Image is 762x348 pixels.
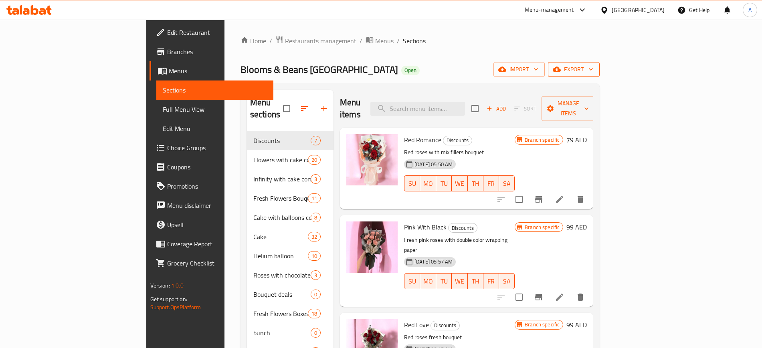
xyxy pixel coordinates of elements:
span: Branch specific [521,321,563,328]
span: Bouquet deals [253,290,311,299]
span: Pink With Black [404,221,447,233]
div: items [311,136,321,145]
span: Promotions [167,181,267,191]
span: Fresh Flowers Bouquet [253,193,308,203]
a: Grocery Checklist [150,253,273,273]
a: Full Menu View [156,100,273,119]
a: Menus [366,36,394,46]
nav: breadcrumb [241,36,600,46]
button: TU [436,175,452,191]
span: WE [455,178,464,189]
span: TH [471,178,480,189]
h2: Menu items [340,97,361,121]
a: Menus [150,61,273,80]
li: / [397,36,400,46]
div: Cake with balloons combo8 [247,208,334,227]
span: 18 [308,310,320,318]
span: TU [439,276,449,287]
button: WE [452,175,467,191]
span: SU [408,178,417,189]
a: Branches [150,42,273,61]
span: Select to update [511,289,528,306]
button: FR [483,273,499,289]
p: Red roses fresh bouquet [404,332,515,342]
button: FR [483,175,499,191]
h6: 99 AED [566,221,587,233]
div: Roses with chocolate3 [247,266,334,285]
div: items [308,309,321,318]
span: SA [502,276,511,287]
span: export [554,64,593,74]
span: Upsell [167,220,267,229]
span: Open [401,67,420,74]
span: SA [502,178,511,189]
span: import [500,64,538,74]
div: Discounts7 [247,131,334,150]
div: Open [401,66,420,75]
div: items [308,232,321,241]
span: Branch specific [521,223,563,231]
input: search [370,102,465,116]
span: Red Romance [404,134,441,146]
span: 10 [308,252,320,260]
a: Menu disclaimer [150,196,273,215]
span: Menus [169,66,267,76]
span: Menu disclaimer [167,201,267,210]
span: Grocery Checklist [167,258,267,268]
a: Edit Menu [156,119,273,138]
span: Manage items [548,99,589,119]
span: 3 [311,175,320,183]
span: Cake with balloons combo [253,213,311,222]
img: Red Romance [346,134,398,185]
div: [GEOGRAPHIC_DATA] [612,6,665,14]
span: Edit Restaurant [167,28,267,37]
div: bunch0 [247,323,334,342]
span: TH [471,276,480,287]
a: Edit menu item [555,292,564,302]
div: Cake [253,232,308,241]
button: export [548,62,600,77]
span: bunch [253,328,311,338]
button: Manage items [542,96,595,121]
div: Fresh Flowers Bouquet11 [247,189,334,208]
div: Discounts [253,136,311,145]
span: SU [408,276,417,287]
span: Sections [403,36,426,46]
div: items [311,290,321,299]
button: Add section [314,99,334,118]
a: Coupons [150,157,273,177]
span: Coverage Report [167,239,267,249]
span: Coupons [167,162,267,172]
a: Coverage Report [150,234,273,253]
button: MO [420,273,436,289]
span: Roses with chocolate [253,270,311,280]
button: TH [468,175,483,191]
span: [DATE] 05:57 AM [411,258,456,266]
span: 0 [311,291,320,298]
button: import [493,62,545,77]
span: 3 [311,272,320,279]
h6: 99 AED [566,319,587,330]
span: Fresh Flowers Boxes [253,309,308,318]
p: Fresh pink roses with double color wrapping paper [404,235,515,255]
div: Flowers with cake combo20 [247,150,334,169]
img: Pink With Black [346,221,398,273]
span: 20 [308,156,320,164]
button: Branch-specific-item [529,190,548,209]
span: Full Menu View [163,105,267,114]
div: Helium balloon10 [247,246,334,266]
a: Support.OpsPlatform [150,302,201,312]
a: Promotions [150,177,273,196]
div: Menu-management [525,5,574,15]
div: items [311,328,321,338]
span: Discounts [431,321,459,330]
span: Select to update [511,191,528,208]
span: Edit Menu [163,124,267,133]
span: [DATE] 05:50 AM [411,161,456,168]
span: Choice Groups [167,143,267,153]
li: / [360,36,362,46]
button: SU [404,273,420,289]
span: Add [485,104,507,113]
